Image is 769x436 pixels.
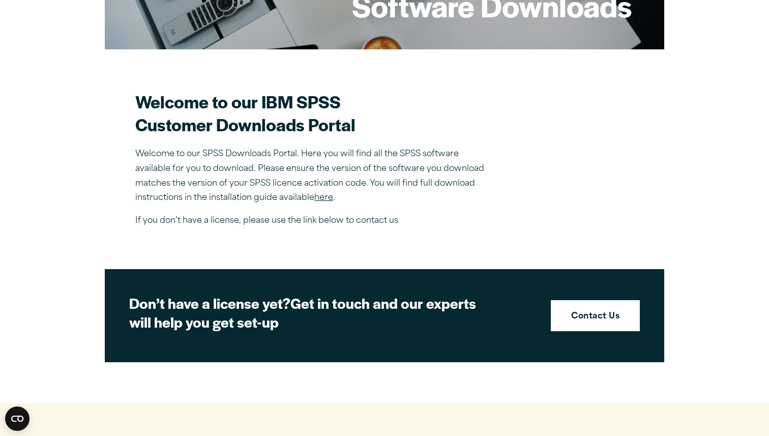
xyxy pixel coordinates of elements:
strong: Contact Us [571,310,619,324]
p: Welcome to our SPSS Downloads Portal. Here you will find all the SPSS software available for you ... [135,147,491,206]
strong: Don’t have a license yet? [129,293,290,313]
h2: Get in touch and our experts will help you get set-up [129,294,485,332]
button: Open CMP widget [5,406,29,431]
a: Contact Us [551,300,640,332]
h2: Welcome to our IBM SPSS Customer Downloads Portal [135,90,491,136]
a: here [314,194,333,202]
p: If you don’t have a license, please use the link below to contact us [135,214,491,228]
